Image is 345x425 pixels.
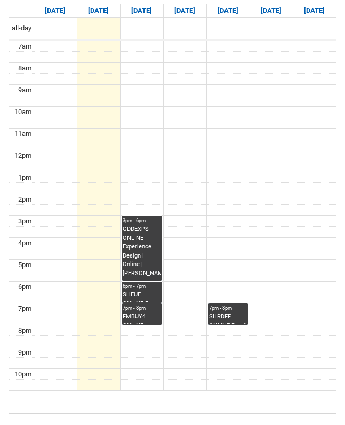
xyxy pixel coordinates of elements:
div: 3pm - 6pm [123,217,161,224]
div: FMBUY4 ONLINE Fashion Buying and Product Curation | Online | [PERSON_NAME] [123,312,161,324]
div: GDDEXPS ONLINE Experience Design | Online | [PERSON_NAME] [123,225,161,278]
div: 7pm - 8pm [123,304,161,312]
a: Go to October 8, 2025 [172,4,197,17]
div: 4pm [16,238,34,248]
a: Go to October 9, 2025 [215,4,240,17]
img: REDU_GREY_LINE [9,411,336,416]
div: 10pm [12,369,34,380]
div: 1pm [16,172,34,183]
a: Go to October 6, 2025 [86,4,111,17]
a: Go to October 5, 2025 [43,4,68,17]
div: 3pm [16,216,34,227]
div: SHEUE ONLINE E-Commerce and User Experience STAGE 4 | Online | [PERSON_NAME] [123,291,161,302]
a: Go to October 7, 2025 [129,4,154,17]
div: 6pm [16,282,34,292]
div: 10am [12,107,34,117]
div: 9am [16,85,34,95]
span: all-day [10,23,34,34]
div: 7pm - 8pm [209,304,247,312]
div: 5pm [16,260,34,270]
a: Go to October 10, 2025 [259,4,284,17]
div: 7am [16,41,34,52]
div: 8am [16,63,34,74]
div: 12pm [12,150,34,161]
div: 2pm [16,194,34,205]
div: 9pm [16,347,34,358]
div: 8pm [16,325,34,336]
div: 11am [12,129,34,139]
div: 6pm - 7pm [123,283,161,290]
div: 7pm [16,303,34,314]
a: Go to October 11, 2025 [302,4,327,17]
div: SHRDFF ONLINE Retail Disruptors and Fashion Frontiers STAGE 4 | Online | [PERSON_NAME] [209,312,247,324]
